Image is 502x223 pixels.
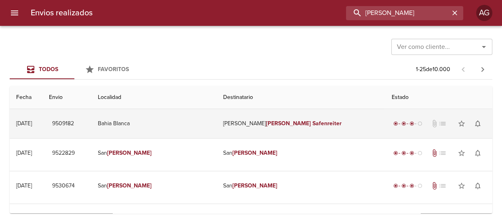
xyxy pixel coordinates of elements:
button: 9530674 [49,179,78,194]
span: notifications_none [474,149,482,157]
span: notifications_none [474,182,482,190]
div: En viaje [391,120,424,128]
button: Agregar a favoritos [453,178,470,194]
input: buscar [346,6,449,20]
span: radio_button_checked [393,121,398,126]
span: radio_button_checked [393,183,398,188]
span: radio_button_checked [401,121,406,126]
th: Envio [42,86,91,109]
td: San [91,171,217,200]
span: 9530674 [52,181,75,191]
span: radio_button_unchecked [417,183,422,188]
td: San [91,139,217,168]
span: No tiene pedido asociado [439,120,447,128]
p: 1 - 25 de 10.000 [416,65,450,74]
span: star_border [458,120,466,128]
button: Agregar a favoritos [453,116,470,132]
div: [DATE] [16,120,32,127]
span: radio_button_checked [393,151,398,156]
span: Tiene documentos adjuntos [430,182,439,190]
button: menu [5,3,24,23]
em: Safenreiter [312,120,342,127]
div: [DATE] [16,149,32,156]
th: Estado [385,86,492,109]
em: [PERSON_NAME] [266,120,311,127]
em: [PERSON_NAME] [107,149,152,156]
span: radio_button_checked [409,183,414,188]
th: Fecha [10,86,42,109]
span: radio_button_checked [401,151,406,156]
button: 9509182 [49,116,77,131]
span: Pagina siguiente [473,60,492,79]
span: notifications_none [474,120,482,128]
span: star_border [458,182,466,190]
button: Activar notificaciones [470,178,486,194]
button: 9522829 [49,146,78,161]
span: Favoritos [98,66,129,73]
span: Pagina anterior [453,65,473,73]
span: 9509182 [52,119,74,129]
td: San [217,171,385,200]
span: Tiene documentos adjuntos [430,149,439,157]
button: Activar notificaciones [470,116,486,132]
td: San [217,139,385,168]
div: Tabs Envios [10,60,139,79]
span: Todos [39,66,58,73]
th: Localidad [91,86,217,109]
h6: Envios realizados [31,6,93,19]
span: 9522829 [52,148,75,158]
span: No tiene documentos adjuntos [430,120,439,128]
td: Bahia Blanca [91,109,217,138]
button: Activar notificaciones [470,145,486,161]
div: En viaje [391,182,424,190]
button: Abrir [478,41,489,53]
span: radio_button_unchecked [417,121,422,126]
em: [PERSON_NAME] [232,182,277,189]
span: radio_button_checked [401,183,406,188]
div: En viaje [391,149,424,157]
span: star_border [458,149,466,157]
span: radio_button_checked [409,121,414,126]
span: No tiene pedido asociado [439,149,447,157]
td: [PERSON_NAME] [217,109,385,138]
th: Destinatario [217,86,385,109]
button: Agregar a favoritos [453,145,470,161]
span: No tiene pedido asociado [439,182,447,190]
em: [PERSON_NAME] [232,149,277,156]
div: [DATE] [16,182,32,189]
span: radio_button_unchecked [417,151,422,156]
em: [PERSON_NAME] [107,182,152,189]
div: Abrir información de usuario [476,5,492,21]
span: radio_button_checked [409,151,414,156]
div: AG [476,5,492,21]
